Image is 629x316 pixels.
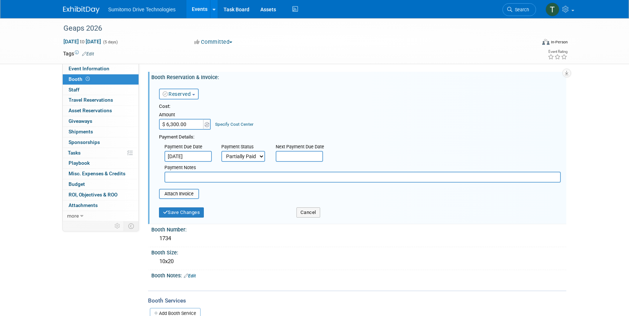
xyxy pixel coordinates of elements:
span: Playbook [69,160,90,166]
a: Specify Cost Center [215,122,253,127]
a: Event Information [63,64,139,74]
a: Misc. Expenses & Credits [63,169,139,179]
span: Booth [69,76,91,82]
span: Budget [69,181,85,187]
span: Shipments [69,129,93,134]
span: more [67,213,79,219]
span: Search [512,7,529,12]
a: Booth [63,74,139,85]
a: Reserved [163,91,191,97]
span: Travel Reservations [69,97,113,103]
span: Attachments [69,202,98,208]
span: Tasks [68,150,81,156]
td: Tags [63,50,94,57]
td: Personalize Event Tab Strip [111,221,124,231]
div: Event Rating [548,50,567,54]
div: In-Person [551,39,568,45]
img: ExhibitDay [63,6,100,13]
span: to [79,39,86,44]
span: ROI, Objectives & ROO [69,192,117,198]
a: Staff [63,85,139,95]
a: Budget [63,179,139,190]
span: Event Information [69,66,109,71]
button: Reserved [159,89,199,100]
span: Misc. Expenses & Credits [69,171,125,176]
a: Edit [82,51,94,56]
span: Asset Reservations [69,108,112,113]
a: more [63,211,139,221]
a: Sponsorships [63,137,139,148]
div: Booth Reservation & Invoice: [151,72,566,81]
div: 10x20 [157,256,561,267]
img: Format-Inperson.png [542,39,550,45]
span: Giveaways [69,118,92,124]
a: Giveaways [63,116,139,126]
div: Booth Number: [151,224,566,233]
button: Cancel [296,207,320,218]
a: ROI, Objectives & ROO [63,190,139,200]
div: Next Payment Due Date [276,144,328,151]
div: Geaps 2026 [61,22,525,35]
a: Edit [184,273,196,278]
a: Attachments [63,200,139,211]
img: Taylor Mobley [545,3,559,16]
div: Payment Notes [164,164,561,172]
div: Amount [159,112,212,119]
span: (5 days) [102,40,118,44]
button: Committed [192,38,235,46]
div: Booth Notes: [151,270,566,280]
span: Sponsorships [69,139,100,145]
span: Sumitomo Drive Technologies [108,7,176,12]
a: Shipments [63,127,139,137]
a: Travel Reservations [63,95,139,105]
div: Booth Services [148,297,566,305]
a: Asset Reservations [63,106,139,116]
div: Payment Status [221,144,270,151]
span: Staff [69,87,79,93]
button: Save Changes [159,207,204,218]
div: Payment Details: [159,132,561,141]
div: Cost: [159,103,561,110]
span: Booth not reserved yet [84,76,91,82]
a: Tasks [63,148,139,158]
div: Event Format [493,38,568,49]
a: Playbook [63,158,139,168]
span: [DATE] [DATE] [63,38,101,45]
a: Search [502,3,536,16]
div: Payment Due Date [164,144,210,151]
div: Booth Size: [151,247,566,256]
div: 1734 [157,233,561,244]
td: Toggle Event Tabs [124,221,139,231]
